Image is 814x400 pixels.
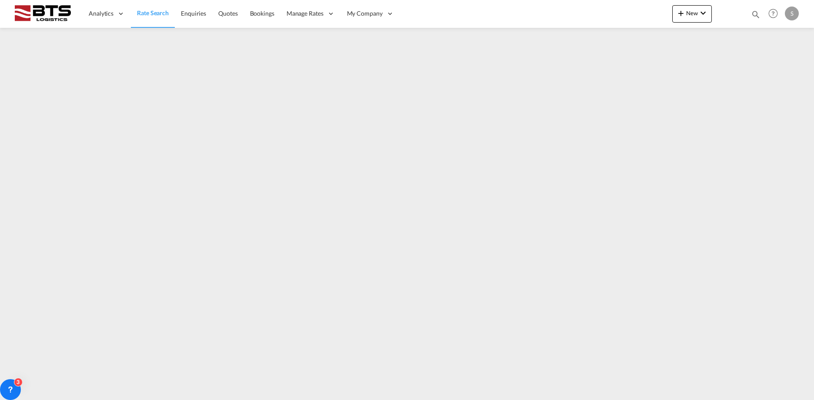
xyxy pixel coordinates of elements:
[766,6,785,22] div: Help
[137,9,169,17] span: Rate Search
[181,10,206,17] span: Enquiries
[89,9,113,18] span: Analytics
[672,5,712,23] button: icon-plus 400-fgNewicon-chevron-down
[218,10,237,17] span: Quotes
[250,10,274,17] span: Bookings
[698,8,708,18] md-icon: icon-chevron-down
[785,7,799,20] div: S
[676,10,708,17] span: New
[347,9,383,18] span: My Company
[13,4,72,23] img: cdcc71d0be7811ed9adfbf939d2aa0e8.png
[287,9,324,18] span: Manage Rates
[751,10,761,19] md-icon: icon-magnify
[766,6,781,21] span: Help
[751,10,761,23] div: icon-magnify
[676,8,686,18] md-icon: icon-plus 400-fg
